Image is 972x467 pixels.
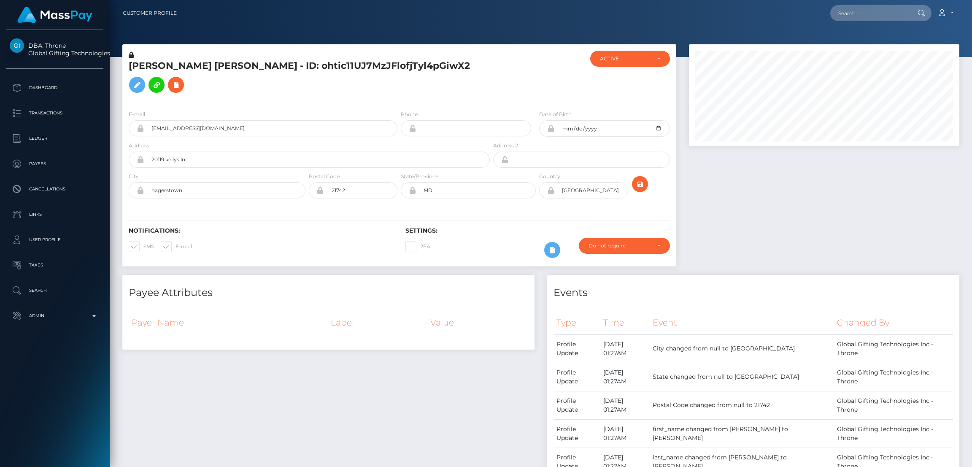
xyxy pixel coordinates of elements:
td: Global Gifting Technologies Inc - Throne [834,391,953,419]
td: first_name changed from [PERSON_NAME] to [PERSON_NAME] [650,419,834,448]
h4: Payee Attributes [129,285,528,300]
h5: [PERSON_NAME] [PERSON_NAME] - ID: ohtic11UJ7MzJFlofjTyl4pGiwX2 [129,60,485,97]
h4: Events [553,285,953,300]
label: Country [539,173,560,180]
th: Event [650,311,834,334]
button: ACTIVE [590,51,670,67]
a: Transactions [6,103,103,124]
td: Profile Update [553,391,600,419]
td: Global Gifting Technologies Inc - Throne [834,419,953,448]
p: Cancellations [10,183,100,195]
td: [DATE] 01:27AM [600,363,649,391]
td: [DATE] 01:27AM [600,419,649,448]
label: 2FA [405,241,430,252]
a: Links [6,204,103,225]
label: City [129,173,139,180]
td: State changed from null to [GEOGRAPHIC_DATA] [650,363,834,391]
td: Profile Update [553,334,600,363]
a: Payees [6,153,103,174]
td: City changed from null to [GEOGRAPHIC_DATA] [650,334,834,363]
label: E-mail [129,111,145,118]
th: Time [600,311,649,334]
th: Label [328,311,427,334]
label: Postal Code [309,173,340,180]
label: SMS [129,241,154,252]
td: [DATE] 01:27AM [600,334,649,363]
a: Taxes [6,255,103,276]
button: Do not require [579,238,670,254]
label: Phone [401,111,418,118]
h6: Settings: [405,227,670,234]
p: Search [10,284,100,297]
p: Links [10,208,100,221]
label: State/Province [401,173,438,180]
p: Payees [10,157,100,170]
img: Global Gifting Technologies Inc [10,38,24,53]
div: Do not require [589,242,651,249]
p: Admin [10,310,100,322]
td: Postal Code changed from null to 21742 [650,391,834,419]
th: Value [427,311,528,334]
th: Changed By [834,311,953,334]
p: Dashboard [10,81,100,94]
a: Admin [6,305,103,326]
td: Global Gifting Technologies Inc - Throne [834,363,953,391]
td: Global Gifting Technologies Inc - Throne [834,334,953,363]
label: Date of Birth [539,111,572,118]
div: ACTIVE [600,55,651,62]
label: E-mail [161,241,192,252]
a: Search [6,280,103,301]
a: Ledger [6,128,103,149]
a: Cancellations [6,179,103,200]
input: Search... [830,5,910,21]
p: Taxes [10,259,100,272]
td: Profile Update [553,419,600,448]
a: Dashboard [6,77,103,98]
p: Transactions [10,107,100,119]
a: Customer Profile [123,4,177,22]
label: Address [129,142,149,149]
td: Profile Update [553,363,600,391]
label: Address 2 [493,142,518,149]
p: User Profile [10,233,100,246]
td: [DATE] 01:27AM [600,391,649,419]
p: Ledger [10,132,100,145]
img: MassPay Logo [17,7,92,23]
a: User Profile [6,229,103,250]
th: Payer Name [129,311,328,334]
th: Type [553,311,600,334]
h6: Notifications: [129,227,393,234]
span: DBA: Throne Global Gifting Technologies Inc [6,42,103,57]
